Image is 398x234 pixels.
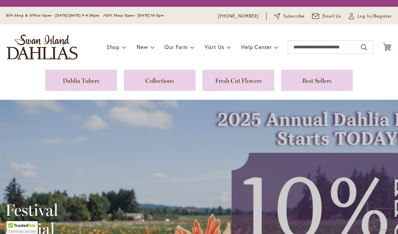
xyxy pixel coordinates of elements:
span: Gift Shop & Office Open - [DATE]-[DATE] 9-4:30pm / [6,13,105,18]
a: store logo [7,34,78,60]
span: Visit Us [205,43,224,50]
a: [PHONE_NUMBER] [218,13,259,20]
button: Search [361,42,367,53]
span: Shop [107,43,120,50]
span: Gift Shop Open - [DATE] 10-3pm [105,13,164,18]
span: Subscribe [283,13,305,20]
a: Log In/Register [349,13,392,20]
span: Help Center [241,43,272,50]
a: Email Us [312,13,342,20]
span: Log In/Register [358,13,392,20]
a: Subscribe [274,13,305,20]
div: TrustedSite Certified [7,221,38,234]
span: Email Us [322,13,342,20]
span: Our Farm [165,43,188,50]
span: New [137,43,148,50]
